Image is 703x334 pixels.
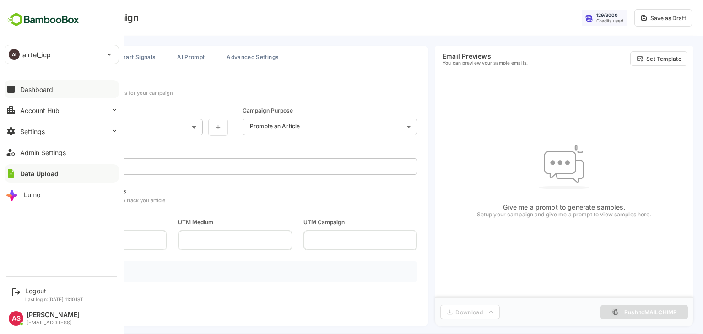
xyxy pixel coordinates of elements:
[25,296,83,302] p: Last login: [DATE] 11:10 IST
[20,128,45,135] div: Settings
[564,12,586,18] div: 129 / 3000
[21,79,76,87] div: Campaign Basics
[271,218,385,226] span: UTM Campaign
[21,119,193,134] div: Select target segment
[21,147,70,154] div: Content URL
[411,52,496,60] h6: Email Previews
[10,46,70,68] button: Campaign Setup
[5,80,119,98] button: Dashboard
[5,122,119,140] button: Settings
[25,287,83,295] div: Logout
[598,51,655,66] button: Set Template
[5,185,119,204] button: Lumo
[9,49,20,60] div: AI
[218,123,268,129] p: Promote an Article
[146,218,260,226] span: UTM Medium
[28,267,60,273] h4: Tracking URL
[445,203,620,211] p: Give me a prompt to generate samples.
[21,218,135,226] span: UTM Source
[20,86,53,93] div: Dashboard
[29,12,107,23] h4: Create Campaign
[22,50,51,59] p: airtel_icp
[411,60,496,65] p: You can preview your sample emails.
[138,46,180,68] button: AI Prompt
[10,46,396,68] div: campaign tabs
[21,197,133,204] div: Set up the UTM parameters to track you article
[187,46,254,68] button: Advanced Settings
[5,11,82,28] img: BambooboxFullLogoMark.5f36c76dfaba33ec1ec1367b70bb1252.svg
[78,46,130,68] button: Smart Signals
[21,188,133,194] div: Campaign UTM Parameters
[11,11,26,25] button: Go back
[21,90,141,96] div: Set up the fundamental details for your campaign
[24,191,40,199] div: Lumo
[21,107,64,114] div: Target Segment
[602,9,660,27] button: Save as Draft
[5,45,119,64] div: AIairtel_icp
[614,55,649,62] p: Set Template
[27,311,80,319] div: [PERSON_NAME]
[20,107,59,114] div: Account Hub
[20,149,66,156] div: Admin Settings
[564,18,591,23] div: Credits used
[5,143,119,162] button: Admin Settings
[211,107,261,114] div: Campaign Purpose
[5,164,119,183] button: Data Upload
[9,311,23,326] div: AS
[20,170,59,178] div: Data Upload
[5,101,119,119] button: Account Hub
[618,15,654,22] div: Save as Draft
[445,211,620,219] p: Setup your campaign and give me a prompt to view samples here.
[27,320,80,326] div: [EMAIL_ADDRESS]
